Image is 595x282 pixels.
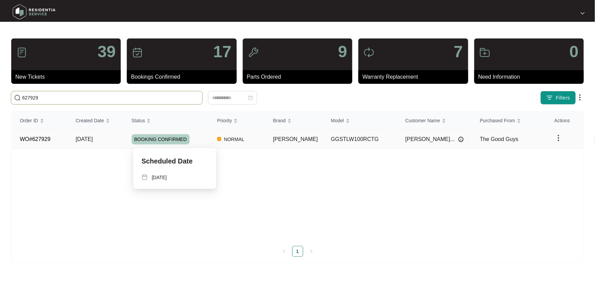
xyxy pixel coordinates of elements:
[209,112,265,130] th: Priority
[540,91,576,105] button: filter iconFilters
[309,249,313,253] span: right
[554,134,563,142] img: dropdown arrow
[68,112,123,130] th: Created Date
[581,12,585,15] img: dropdown arrow
[248,47,259,58] img: icon
[98,44,116,60] p: 39
[15,73,121,81] p: New Tickets
[546,94,553,101] img: filter icon
[76,117,104,124] span: Created Date
[217,117,232,124] span: Priority
[363,47,374,58] img: icon
[16,47,27,58] img: icon
[306,246,317,257] button: right
[569,44,579,60] p: 0
[405,117,440,124] span: Customer Name
[14,94,21,101] img: search-icon
[279,246,289,257] li: Previous Page
[221,135,247,143] span: NORMAL
[132,117,145,124] span: Status
[152,174,167,181] p: [DATE]
[142,174,148,180] img: map-pin
[76,136,93,142] span: [DATE]
[20,117,38,124] span: Order ID
[478,73,584,81] p: Need Information
[546,112,583,130] th: Actions
[273,117,286,124] span: Brand
[213,44,231,60] p: 17
[132,47,143,58] img: icon
[10,2,58,22] img: residentia service logo
[479,47,490,58] img: icon
[12,112,68,130] th: Order ID
[279,246,289,257] button: left
[132,134,190,144] span: BOOKING CONFIRMED
[331,117,344,124] span: Model
[306,246,317,257] li: Next Page
[282,249,286,253] span: left
[20,136,50,142] a: WO#627929
[273,136,318,142] span: [PERSON_NAME]
[247,73,352,81] p: Parts Ordered
[217,137,221,141] img: Vercel Logo
[22,94,199,101] input: Search by Order Id, Assignee Name, Customer Name, Brand and Model
[362,73,468,81] p: Warranty Replacement
[458,137,464,142] img: Info icon
[292,246,303,257] li: 1
[556,94,570,101] span: Filters
[397,112,472,130] th: Customer Name
[265,112,323,130] th: Brand
[293,246,303,256] a: 1
[454,44,463,60] p: 7
[480,117,515,124] span: Purchased From
[338,44,347,60] p: 9
[323,130,397,149] td: GGSTLW100RCTG
[123,112,209,130] th: Status
[472,112,546,130] th: Purchased From
[576,93,584,101] img: dropdown arrow
[142,156,193,166] p: Scheduled Date
[131,73,236,81] p: Bookings Confirmed
[480,136,518,142] span: The Good Guys
[405,135,455,143] span: [PERSON_NAME]...
[323,112,397,130] th: Model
